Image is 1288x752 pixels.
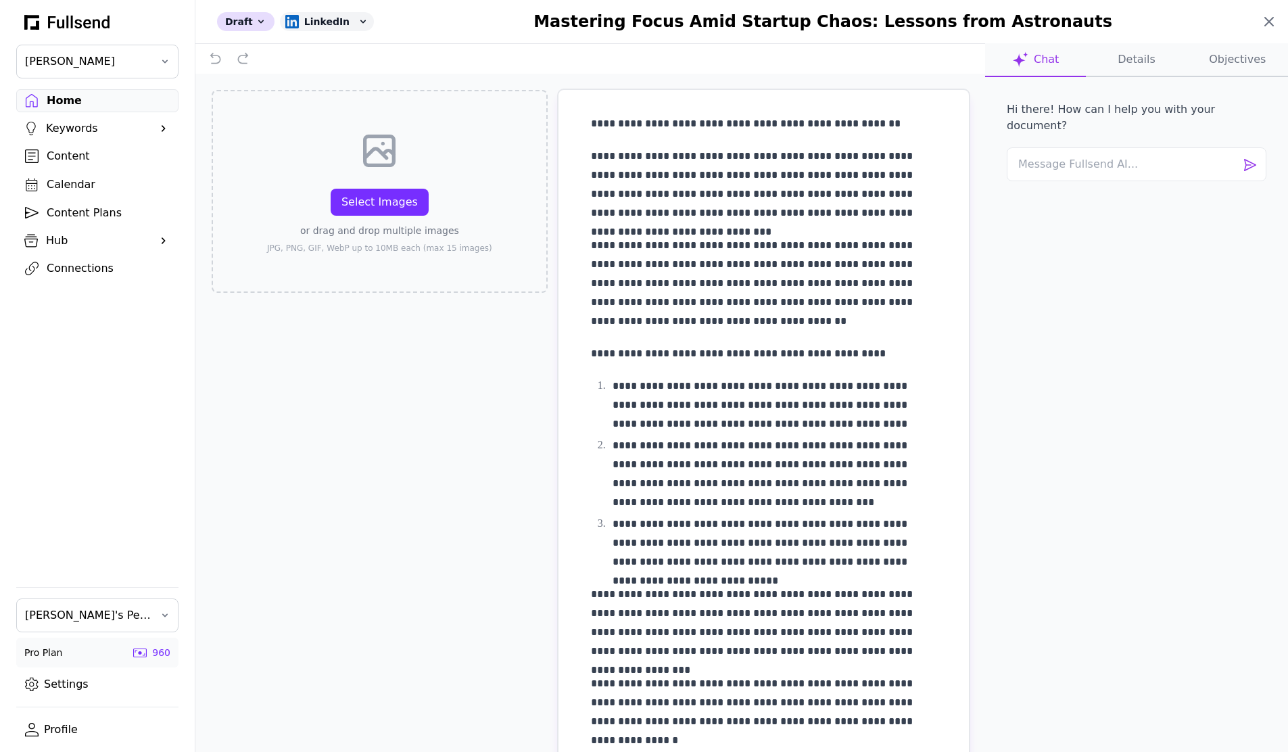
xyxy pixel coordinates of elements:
p: JPG, PNG, GIF, WebP up to 10MB each (max 15 images) [267,243,492,254]
p: Hi there! How can I help you with your document? [1007,101,1266,134]
button: Chat [985,43,1086,77]
button: Details [1086,43,1187,77]
div: LinkedIn [280,12,374,31]
div: Draft [217,12,275,31]
p: or drag and drop multiple images [300,224,459,237]
div: Select Images [341,194,418,210]
button: Objectives [1187,43,1288,77]
button: Select Images [331,189,429,216]
h1: Mastering Focus Amid Startup Chaos: Lessons from Astronauts [471,11,1174,32]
